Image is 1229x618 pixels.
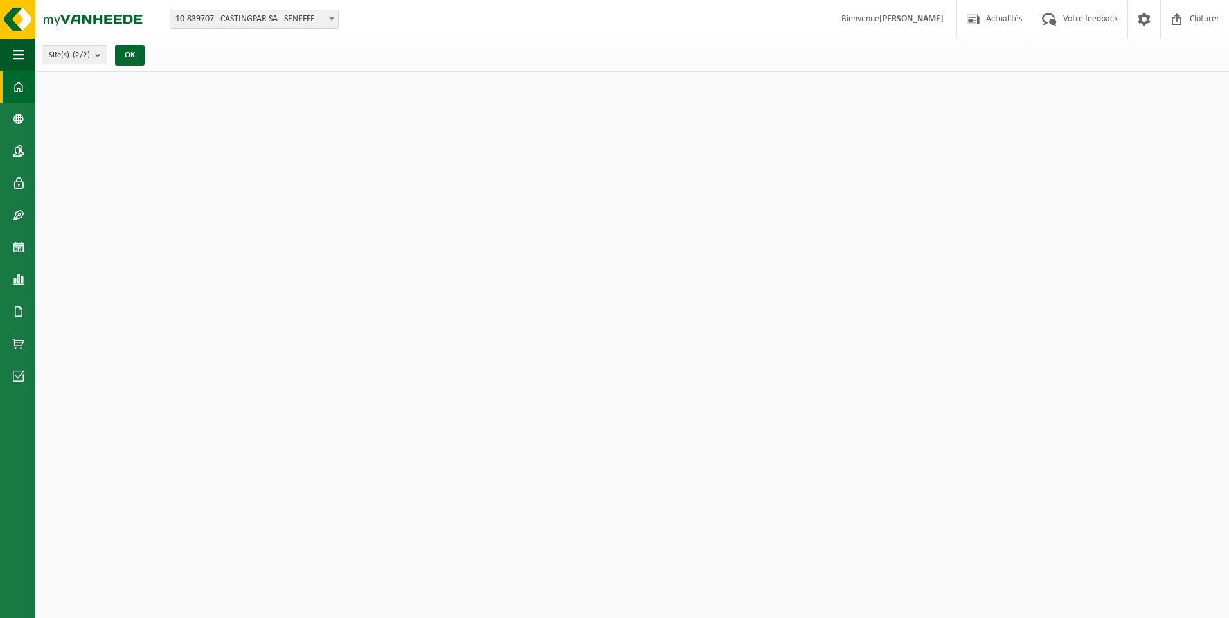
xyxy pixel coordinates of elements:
[49,46,90,65] span: Site(s)
[170,10,338,28] span: 10-839707 - CASTINGPAR SA - SENEFFE
[879,14,944,24] strong: [PERSON_NAME]
[170,10,339,29] span: 10-839707 - CASTINGPAR SA - SENEFFE
[115,45,145,66] button: OK
[42,45,107,64] button: Site(s)(2/2)
[73,51,90,59] count: (2/2)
